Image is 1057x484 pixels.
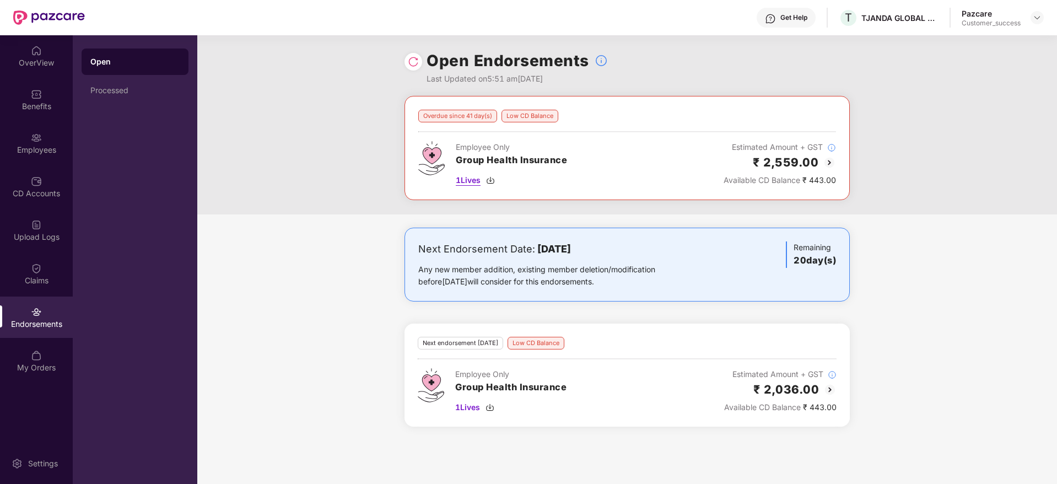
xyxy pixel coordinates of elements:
div: Last Updated on 5:51 am[DATE] [427,73,608,85]
img: svg+xml;base64,PHN2ZyBpZD0iSW5mb18tXzMyeDMyIiBkYXRhLW5hbWU9IkluZm8gLSAzMngzMiIgeG1sbnM9Imh0dHA6Ly... [827,143,836,152]
img: svg+xml;base64,PHN2ZyB4bWxucz0iaHR0cDovL3d3dy53My5vcmcvMjAwMC9zdmciIHdpZHRoPSI0Ny43MTQiIGhlaWdodD... [418,368,444,402]
img: svg+xml;base64,PHN2ZyBpZD0iSGVscC0zMngzMiIgeG1sbnM9Imh0dHA6Ly93d3cudzMub3JnLzIwMDAvc3ZnIiB3aWR0aD... [765,13,776,24]
img: svg+xml;base64,PHN2ZyBpZD0iRG93bmxvYWQtMzJ4MzIiIHhtbG5zPSJodHRwOi8vd3d3LnczLm9yZy8yMDAwL3N2ZyIgd2... [486,403,494,412]
div: Employee Only [455,368,567,380]
h1: Open Endorsements [427,49,589,73]
h3: Group Health Insurance [456,153,567,168]
img: svg+xml;base64,PHN2ZyBpZD0iU2V0dGluZy0yMHgyMCIgeG1sbnM9Imh0dHA6Ly93d3cudzMub3JnLzIwMDAvc3ZnIiB3aW... [12,458,23,469]
div: Employee Only [456,141,567,153]
h3: 20 day(s) [794,254,836,268]
img: svg+xml;base64,PHN2ZyBpZD0iSG9tZSIgeG1sbnM9Imh0dHA6Ly93d3cudzMub3JnLzIwMDAvc3ZnIiB3aWR0aD0iMjAiIG... [31,45,42,56]
div: Next endorsement [DATE] [418,337,503,349]
h2: ₹ 2,559.00 [753,153,818,171]
span: 1 Lives [455,401,480,413]
img: svg+xml;base64,PHN2ZyBpZD0iTXlfT3JkZXJzIiBkYXRhLW5hbWU9Ik15IE9yZGVycyIgeG1sbnM9Imh0dHA6Ly93d3cudz... [31,350,42,361]
img: svg+xml;base64,PHN2ZyBpZD0iQ2xhaW0iIHhtbG5zPSJodHRwOi8vd3d3LnczLm9yZy8yMDAwL3N2ZyIgd2lkdGg9IjIwIi... [31,263,42,274]
span: Available CD Balance [724,175,800,185]
img: svg+xml;base64,PHN2ZyBpZD0iQ0RfQWNjb3VudHMiIGRhdGEtbmFtZT0iQ0QgQWNjb3VudHMiIHhtbG5zPSJodHRwOi8vd3... [31,176,42,187]
span: Available CD Balance [724,402,801,412]
div: TJANDA GLOBAL ONLINE PRIVATE LIMITED [861,13,939,23]
div: Processed [90,86,180,95]
div: Estimated Amount + GST [724,368,837,380]
img: svg+xml;base64,PHN2ZyBpZD0iSW5mb18tXzMyeDMyIiBkYXRhLW5hbWU9IkluZm8gLSAzMngzMiIgeG1sbnM9Imh0dHA6Ly... [828,370,837,379]
img: svg+xml;base64,PHN2ZyBpZD0iQmFjay0yMHgyMCIgeG1sbnM9Imh0dHA6Ly93d3cudzMub3JnLzIwMDAvc3ZnIiB3aWR0aD... [823,383,837,396]
img: New Pazcare Logo [13,10,85,25]
div: Any new member addition, existing member deletion/modification before [DATE] will consider for th... [418,263,690,288]
div: Next Endorsement Date: [418,241,690,257]
div: Remaining [786,241,836,268]
div: Pazcare [962,8,1021,19]
h3: Group Health Insurance [455,380,567,395]
div: Overdue since 41 day(s) [418,110,497,122]
div: Customer_success [962,19,1021,28]
img: svg+xml;base64,PHN2ZyBpZD0iRW1wbG95ZWVzIiB4bWxucz0iaHR0cDovL3d3dy53My5vcmcvMjAwMC9zdmciIHdpZHRoPS... [31,132,42,143]
h2: ₹ 2,036.00 [753,380,819,399]
span: 1 Lives [456,174,481,186]
img: svg+xml;base64,PHN2ZyBpZD0iRW5kb3JzZW1lbnRzIiB4bWxucz0iaHR0cDovL3d3dy53My5vcmcvMjAwMC9zdmciIHdpZH... [31,306,42,318]
div: Get Help [780,13,807,22]
div: Estimated Amount + GST [724,141,836,153]
div: ₹ 443.00 [724,174,836,186]
div: Low CD Balance [508,337,564,349]
img: svg+xml;base64,PHN2ZyBpZD0iQmFjay0yMHgyMCIgeG1sbnM9Imh0dHA6Ly93d3cudzMub3JnLzIwMDAvc3ZnIiB3aWR0aD... [823,156,836,169]
div: Settings [25,458,61,469]
img: svg+xml;base64,PHN2ZyB4bWxucz0iaHR0cDovL3d3dy53My5vcmcvMjAwMC9zdmciIHdpZHRoPSI0Ny43MTQiIGhlaWdodD... [418,141,445,175]
div: Low CD Balance [501,110,558,122]
div: ₹ 443.00 [724,401,837,413]
img: svg+xml;base64,PHN2ZyBpZD0iRG93bmxvYWQtMzJ4MzIiIHhtbG5zPSJodHRwOi8vd3d3LnczLm9yZy8yMDAwL3N2ZyIgd2... [486,176,495,185]
img: svg+xml;base64,PHN2ZyBpZD0iSW5mb18tXzMyeDMyIiBkYXRhLW5hbWU9IkluZm8gLSAzMngzMiIgeG1sbnM9Imh0dHA6Ly... [595,54,608,67]
img: svg+xml;base64,PHN2ZyBpZD0iQmVuZWZpdHMiIHhtbG5zPSJodHRwOi8vd3d3LnczLm9yZy8yMDAwL3N2ZyIgd2lkdGg9Ij... [31,89,42,100]
img: svg+xml;base64,PHN2ZyBpZD0iUmVsb2FkLTMyeDMyIiB4bWxucz0iaHR0cDovL3d3dy53My5vcmcvMjAwMC9zdmciIHdpZH... [408,56,419,67]
div: Open [90,56,180,67]
img: svg+xml;base64,PHN2ZyBpZD0iRHJvcGRvd24tMzJ4MzIiIHhtbG5zPSJodHRwOi8vd3d3LnczLm9yZy8yMDAwL3N2ZyIgd2... [1033,13,1042,22]
img: svg+xml;base64,PHN2ZyBpZD0iVXBsb2FkX0xvZ3MiIGRhdGEtbmFtZT0iVXBsb2FkIExvZ3MiIHhtbG5zPSJodHRwOi8vd3... [31,219,42,230]
span: T [845,11,852,24]
b: [DATE] [537,243,571,255]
